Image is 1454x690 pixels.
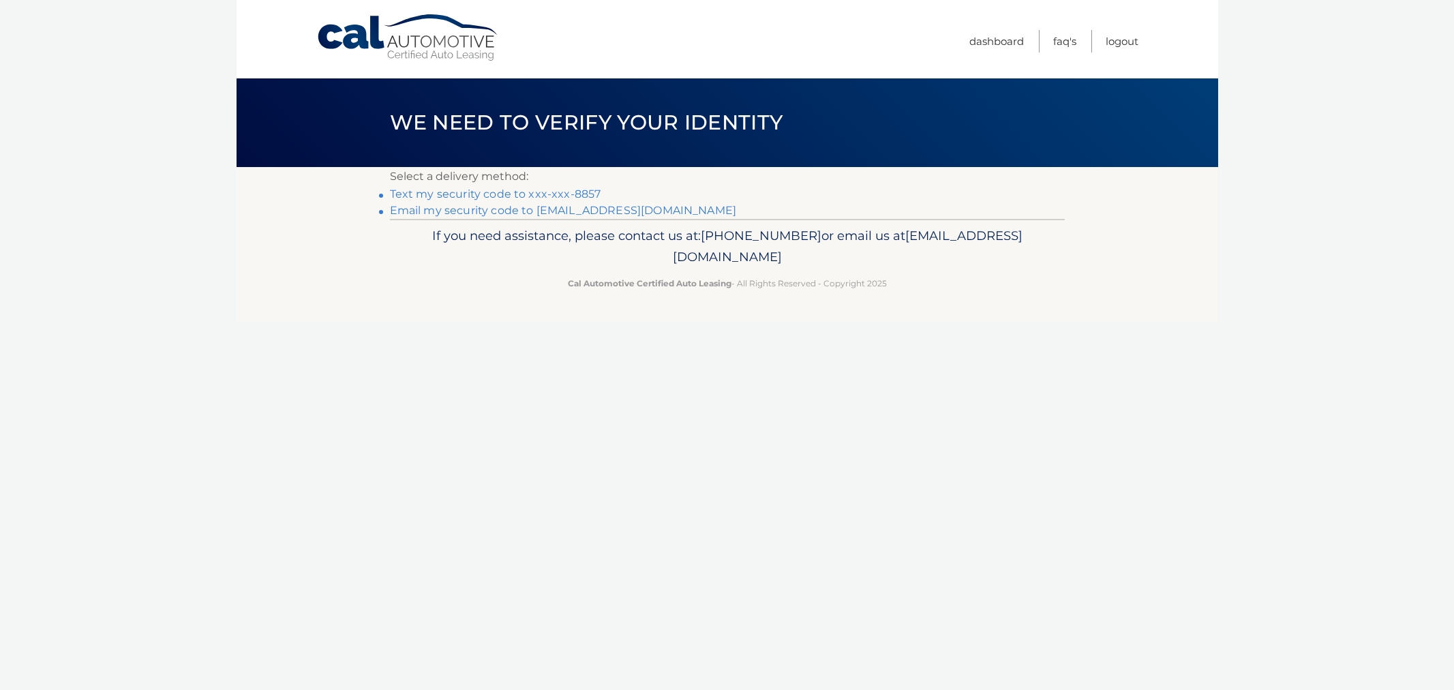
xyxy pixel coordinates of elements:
p: Select a delivery method: [390,167,1065,186]
span: [PHONE_NUMBER] [701,228,821,243]
a: Text my security code to xxx-xxx-8857 [390,187,601,200]
a: Cal Automotive [316,14,500,62]
a: Dashboard [969,30,1024,52]
p: If you need assistance, please contact us at: or email us at [399,225,1056,269]
a: Logout [1106,30,1138,52]
p: - All Rights Reserved - Copyright 2025 [399,276,1056,290]
span: We need to verify your identity [390,110,783,135]
a: FAQ's [1053,30,1076,52]
strong: Cal Automotive Certified Auto Leasing [568,278,731,288]
a: Email my security code to [EMAIL_ADDRESS][DOMAIN_NAME] [390,204,737,217]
